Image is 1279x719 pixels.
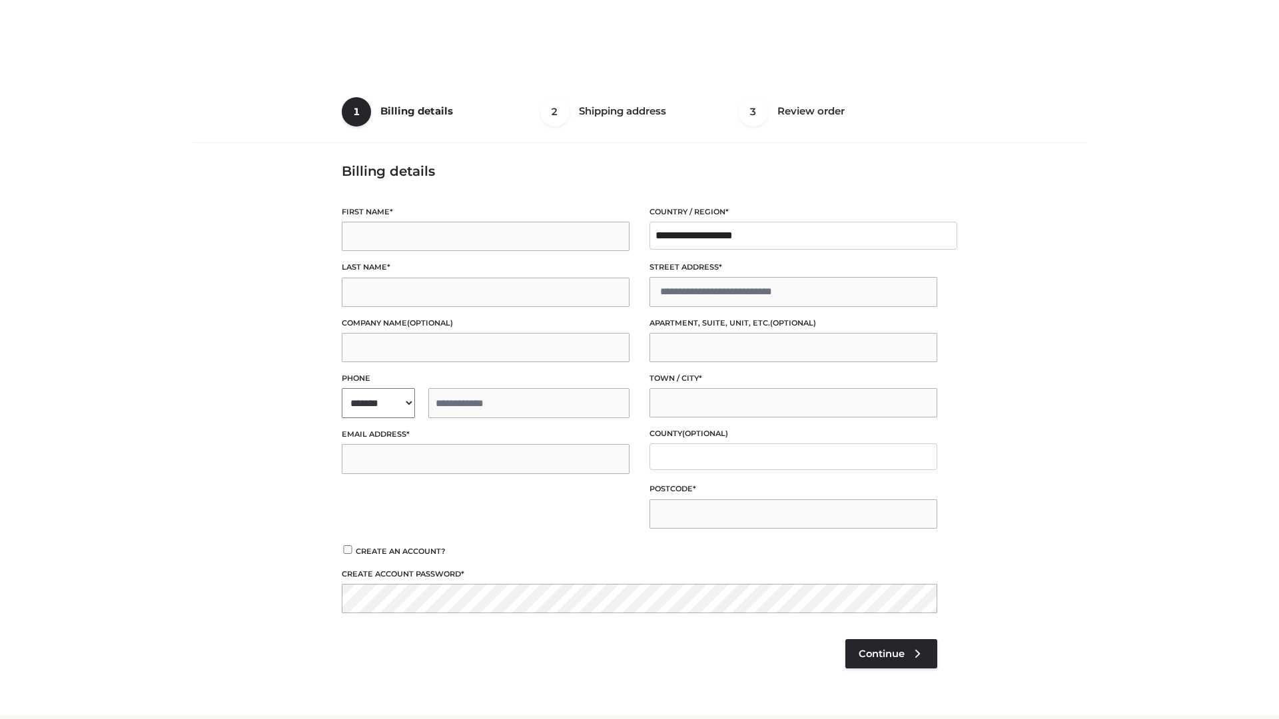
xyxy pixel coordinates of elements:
span: Create an account? [356,547,446,556]
h3: Billing details [342,163,937,179]
label: Street address [649,261,937,274]
label: Create account password [342,568,937,581]
label: Country / Region [649,206,937,218]
label: Postcode [649,483,937,495]
label: Company name [342,317,630,330]
span: 3 [739,97,768,126]
label: Email address [342,428,630,441]
label: Phone [342,372,630,385]
label: Town / City [649,372,937,385]
span: (optional) [770,318,816,328]
input: Create an account? [342,545,354,554]
label: County [649,427,937,440]
label: Last name [342,261,630,274]
label: Apartment, suite, unit, etc. [649,317,937,330]
span: Review order [777,105,845,117]
span: (optional) [407,318,453,328]
a: Continue [845,639,937,668]
span: Shipping address [579,105,666,117]
span: (optional) [682,429,728,438]
label: First name [342,206,630,218]
span: Continue [859,648,905,660]
span: Billing details [380,105,453,117]
span: 1 [342,97,371,126]
span: 2 [540,97,570,126]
